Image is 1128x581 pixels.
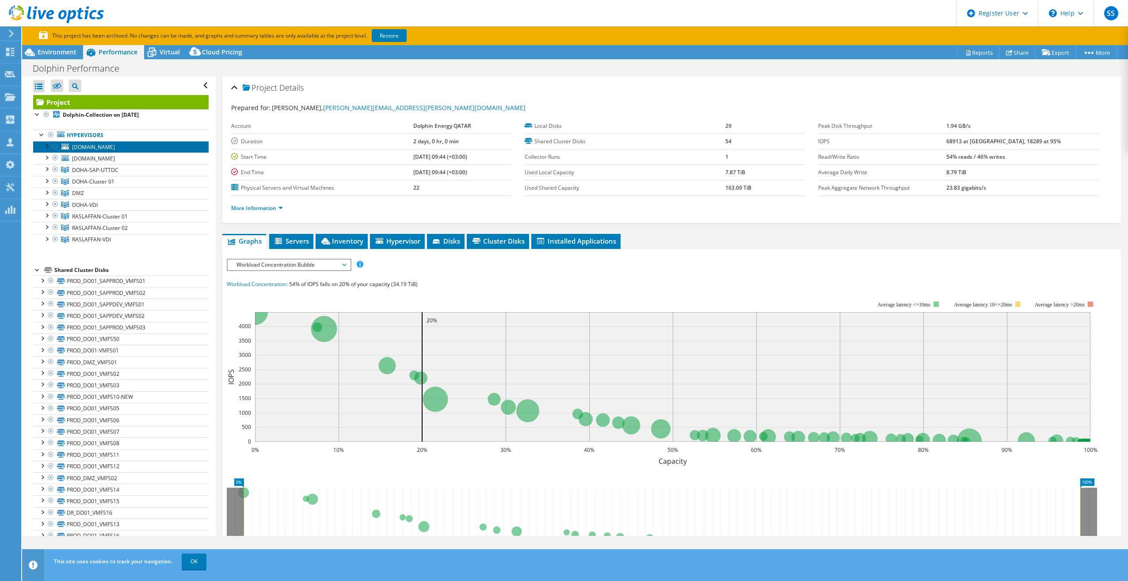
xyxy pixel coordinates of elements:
[333,446,344,454] text: 10%
[413,138,459,145] b: 2 days, 0 hr, 0 min
[667,446,678,454] text: 50%
[231,183,413,192] label: Physical Servers and Virtual Machines
[413,122,471,130] b: Dolphin Energy QATAR
[226,369,236,385] text: IOPS
[33,461,209,472] a: PROD_DO01_VMFS12
[323,103,526,112] a: [PERSON_NAME][EMAIL_ADDRESS][PERSON_NAME][DOMAIN_NAME]
[33,153,209,164] a: [DOMAIN_NAME]
[33,368,209,379] a: PROD_DO01_VMFS02
[413,184,419,191] b: 22
[525,168,725,177] label: Used Local Capacity
[33,495,209,507] a: PROD_DO01_VMFS15
[33,222,209,233] a: RASLAFFAN-Cluster 02
[243,84,277,92] span: Project
[289,280,418,288] span: 54% of IOPS falls on 20% of your capacity (34.19 TiB)
[500,446,511,454] text: 30%
[99,48,137,56] span: Performance
[33,298,209,310] a: PROD_DO01_SAPPDEV_VMFS01
[274,237,309,245] span: Servers
[33,95,209,109] a: Project
[33,437,209,449] a: PROD_DO01_VMFS08
[33,403,209,414] a: PROD_DO01_VMFS05
[1035,46,1076,59] a: Export
[227,237,262,245] span: Graphs
[239,409,251,417] text: 1000
[725,184,751,191] b: 163.09 TiB
[239,351,251,359] text: 3000
[279,82,304,93] span: Details
[231,204,283,212] a: More Information
[33,356,209,368] a: PROD_DMZ_VMFS01
[33,379,209,391] a: PROD_DO01_VMFS03
[33,391,209,403] a: PROD_DO01_VMFS10-NEW
[427,317,437,324] text: 20%
[239,394,251,402] text: 1500
[39,31,472,41] p: This project has been archived. No changes can be made, and graphs and summary tables are only av...
[72,213,128,220] span: RASLAFFAN-Cluster 01
[413,153,467,161] b: [DATE] 09:44 (+03:00)
[725,153,728,161] b: 1
[1035,302,1085,308] text: Average latency >20ms
[72,143,115,151] span: [DOMAIN_NAME]
[33,345,209,356] a: PROD_DO01-VMFS01
[227,280,288,288] span: Workload Concentration:
[471,237,525,245] span: Cluster Disks
[818,168,946,177] label: Average Daily Write
[818,122,946,130] label: Peak Disk Throughput
[33,234,209,245] a: RASLAFFAN-VDI
[1104,6,1118,20] span: SS
[33,414,209,426] a: PROD_DO01_VMFS06
[818,137,946,146] label: IOPS
[251,446,259,454] text: 0%
[33,310,209,321] a: PROD_DO01_SAPPDEV_VMFS02
[999,46,1036,59] a: Share
[946,184,986,191] b: 23.83 gigabits/s
[33,109,209,121] a: Dolphin-Collection on [DATE]
[1076,46,1117,59] a: More
[63,111,139,118] b: Dolphin-Collection on [DATE]
[413,168,467,176] b: [DATE] 09:44 (+03:00)
[818,183,946,192] label: Peak Aggregate Network Throughput
[818,153,946,161] label: Read/Write Ratio
[182,554,206,570] a: OK
[33,449,209,461] a: PROD_DO01_VMFS11
[29,64,133,73] h1: Dolphin Performance
[372,29,407,42] a: Restore
[33,287,209,298] a: PROD_DO01_SAPPROD_VMFS02
[33,164,209,176] a: DOHA-SAP-UTTDC
[525,122,725,130] label: Local Disks
[320,237,363,245] span: Inventory
[659,456,687,466] text: Capacity
[33,187,209,199] a: DMZ
[202,48,242,56] span: Cloud Pricing
[72,201,98,209] span: DOHA-VDI
[272,103,526,112] span: [PERSON_NAME],
[417,446,427,454] text: 20%
[525,183,725,192] label: Used Shared Capacity
[72,224,128,232] span: RASLAFFAN-Cluster 02
[72,178,114,185] span: DOHA-Cluster 01
[957,46,1000,59] a: Reports
[1083,446,1097,454] text: 100%
[239,337,251,344] text: 3500
[33,199,209,210] a: DOHA-VDI
[33,519,209,530] a: PROD_DO01_VMFS13
[33,141,209,153] a: [DOMAIN_NAME]
[725,122,732,130] b: 29
[877,302,930,308] tspan: Average latency <=10ms
[536,237,616,245] span: Installed Applications
[33,507,209,519] a: DR_DO01_VMFS16
[72,166,118,174] span: DOHA-SAP-UTTDC
[33,176,209,187] a: DOHA-Cluster 01
[231,137,413,146] label: Duration
[751,446,762,454] text: 60%
[54,558,172,565] span: This site uses cookies to track your navigation.
[725,168,745,176] b: 7.87 TiB
[946,168,966,176] b: 8.79 TiB
[525,137,725,146] label: Shared Cluster Disks
[38,48,76,56] span: Environment
[232,260,346,270] span: Workload Concentration Bubble
[33,130,209,141] a: Hypervisors
[242,423,251,431] text: 500
[72,236,111,243] span: RASLAFFAN-VDI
